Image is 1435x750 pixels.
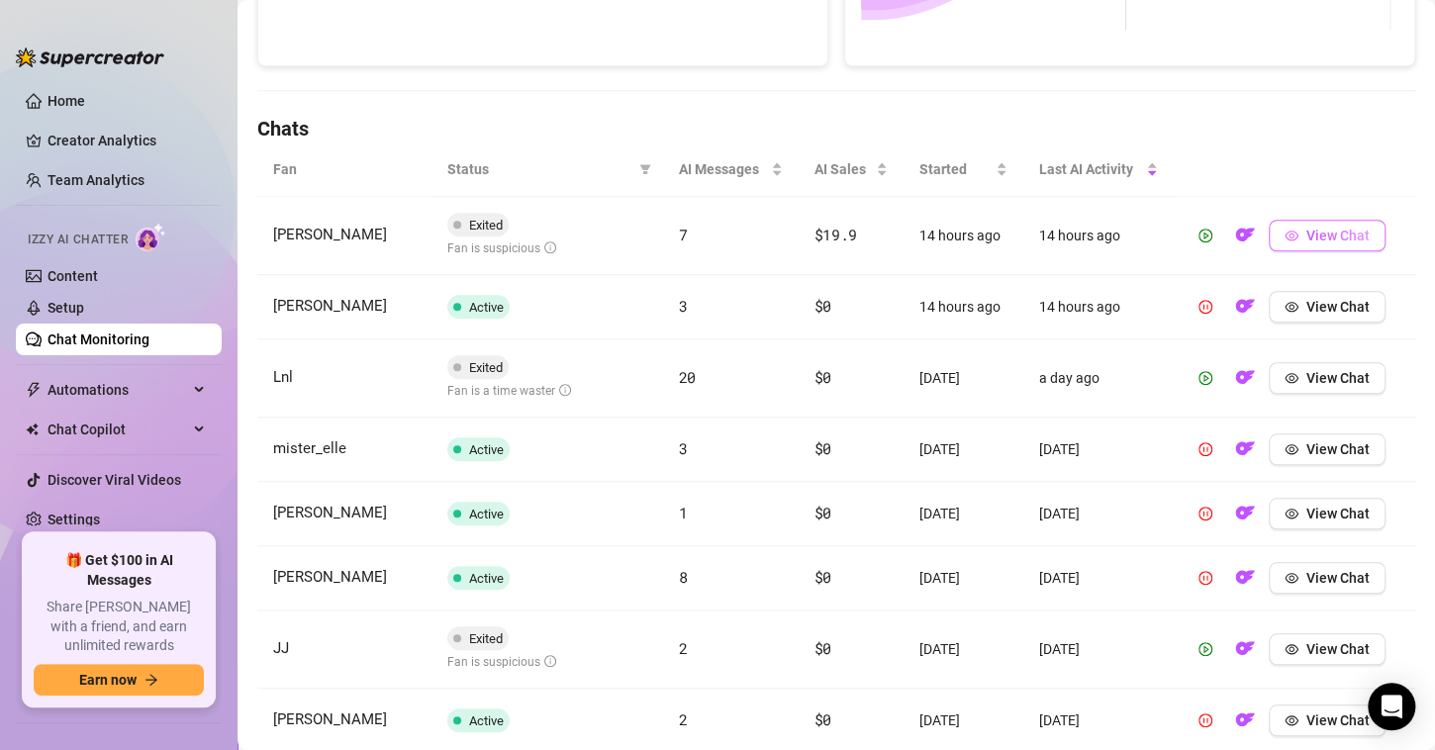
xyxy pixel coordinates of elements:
span: pause-circle [1198,300,1212,314]
a: Setup [48,300,84,316]
button: View Chat [1269,433,1386,465]
span: mister_elle [273,439,346,457]
button: OF [1229,562,1261,594]
img: OF [1235,709,1255,729]
span: [PERSON_NAME] [273,710,387,728]
span: play-circle [1198,371,1212,385]
span: eye [1285,507,1298,520]
button: View Chat [1269,291,1386,323]
img: Chat Copilot [26,422,39,436]
button: OF [1229,433,1261,465]
button: View Chat [1269,362,1386,394]
div: Open Intercom Messenger [1368,683,1415,730]
span: 7 [679,225,688,244]
span: View Chat [1306,299,1370,315]
span: AI Sales [814,158,872,180]
span: info-circle [559,384,571,396]
button: OF [1229,362,1261,394]
a: OF [1229,303,1261,319]
td: [DATE] [1023,482,1174,546]
img: OF [1235,438,1255,458]
td: [DATE] [904,546,1023,610]
span: eye [1285,571,1298,585]
span: $0 [814,638,831,658]
span: pause-circle [1198,571,1212,585]
button: View Chat [1269,704,1386,736]
span: Fan is suspicious [447,655,556,669]
img: AI Chatter [136,223,166,251]
span: info-circle [544,241,556,253]
span: play-circle [1198,642,1212,656]
span: [PERSON_NAME] [273,226,387,243]
button: View Chat [1269,633,1386,665]
span: Active [469,507,504,521]
td: [DATE] [904,610,1023,689]
span: 3 [679,438,688,458]
span: eye [1285,642,1298,656]
span: filter [639,163,651,175]
span: View Chat [1306,712,1370,728]
span: eye [1285,713,1298,727]
span: Lnl [273,368,293,386]
td: 14 hours ago [1023,197,1174,275]
span: Active [469,300,504,315]
th: Fan [257,142,431,197]
span: eye [1285,371,1298,385]
a: OF [1229,232,1261,247]
img: OF [1235,638,1255,658]
td: [DATE] [1023,610,1174,689]
a: Chat Monitoring [48,331,149,347]
span: Exited [469,360,503,375]
a: OF [1229,374,1261,390]
img: OF [1235,225,1255,244]
span: pause-circle [1198,713,1212,727]
td: 14 hours ago [1023,275,1174,339]
span: [PERSON_NAME] [273,504,387,521]
span: Automations [48,374,188,406]
a: OF [1229,574,1261,590]
button: OF [1229,633,1261,665]
span: Last AI Activity [1039,158,1142,180]
td: [DATE] [1023,418,1174,482]
span: Earn now [79,672,137,688]
span: Started [919,158,992,180]
th: Last AI Activity [1023,142,1174,197]
span: Fan is suspicious [447,241,556,255]
span: Exited [469,218,503,233]
button: OF [1229,704,1261,736]
img: OF [1235,296,1255,316]
a: Discover Viral Videos [48,472,181,488]
span: AI Messages [679,158,767,180]
span: play-circle [1198,229,1212,242]
span: View Chat [1306,441,1370,457]
a: OF [1229,645,1261,661]
span: 1 [679,503,688,522]
span: eye [1285,442,1298,456]
span: Active [469,442,504,457]
span: [PERSON_NAME] [273,568,387,586]
button: View Chat [1269,562,1386,594]
img: OF [1235,567,1255,587]
span: $0 [814,567,831,587]
img: OF [1235,367,1255,387]
span: Active [469,713,504,728]
span: $0 [814,709,831,729]
span: View Chat [1306,370,1370,386]
a: Content [48,268,98,284]
span: 20 [679,367,696,387]
span: View Chat [1306,506,1370,521]
span: 🎁 Get $100 in AI Messages [34,551,204,590]
a: Home [48,93,85,109]
a: OF [1229,510,1261,525]
td: [DATE] [904,418,1023,482]
img: logo-BBDzfeDw.svg [16,47,164,67]
span: eye [1285,300,1298,314]
img: OF [1235,503,1255,522]
td: [DATE] [904,482,1023,546]
button: View Chat [1269,220,1386,251]
td: a day ago [1023,339,1174,418]
td: 14 hours ago [904,197,1023,275]
span: Active [469,571,504,586]
th: AI Sales [799,142,904,197]
span: $0 [814,367,831,387]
